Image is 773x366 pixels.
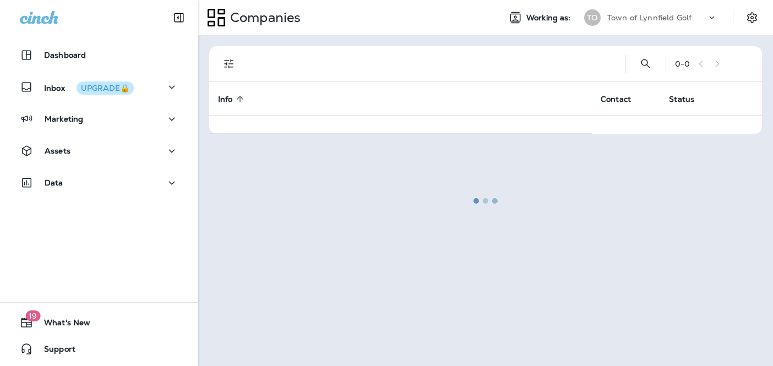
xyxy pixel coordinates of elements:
[77,81,134,95] button: UPGRADE🔒
[11,108,187,130] button: Marketing
[607,13,692,22] p: Town of Lynnfield Golf
[45,178,63,187] p: Data
[11,172,187,194] button: Data
[44,81,134,93] p: Inbox
[44,51,86,59] p: Dashboard
[226,9,301,26] p: Companies
[33,318,90,331] span: What's New
[11,312,187,334] button: 19What's New
[81,84,129,92] div: UPGRADE🔒
[164,7,194,29] button: Collapse Sidebar
[11,338,187,360] button: Support
[11,44,187,66] button: Dashboard
[742,8,762,28] button: Settings
[584,9,601,26] div: TO
[526,13,573,23] span: Working as:
[45,114,83,123] p: Marketing
[33,345,75,358] span: Support
[11,140,187,162] button: Assets
[45,146,70,155] p: Assets
[25,310,40,321] span: 19
[11,76,187,98] button: InboxUPGRADE🔒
